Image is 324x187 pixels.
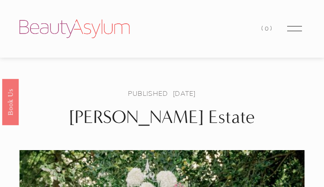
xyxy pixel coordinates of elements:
span: ) [270,25,274,32]
a: 0 items in cart [261,23,273,34]
h1: [PERSON_NAME] Estate [19,106,305,128]
span: ( [261,25,265,32]
span: [DATE] [173,89,196,98]
span: 0 [265,25,270,32]
a: Book Us [2,78,19,125]
img: Beauty Asylum | Bridal Hair &amp; Makeup Charlotte &amp; Atlanta [19,20,130,38]
a: Published [128,89,168,98]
